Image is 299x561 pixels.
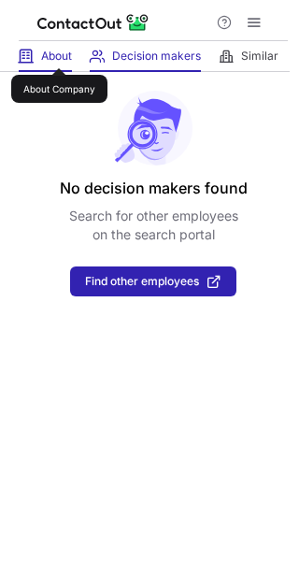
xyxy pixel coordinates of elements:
[85,275,199,288] span: Find other employees
[69,207,238,244] p: Search for other employees on the search portal
[241,49,278,64] span: Similar
[60,177,248,199] header: No decision makers found
[112,49,201,64] span: Decision makers
[41,49,72,64] span: About
[70,266,236,296] button: Find other employees
[37,11,149,34] img: ContactOut v5.3.10
[113,91,193,165] img: No leads found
